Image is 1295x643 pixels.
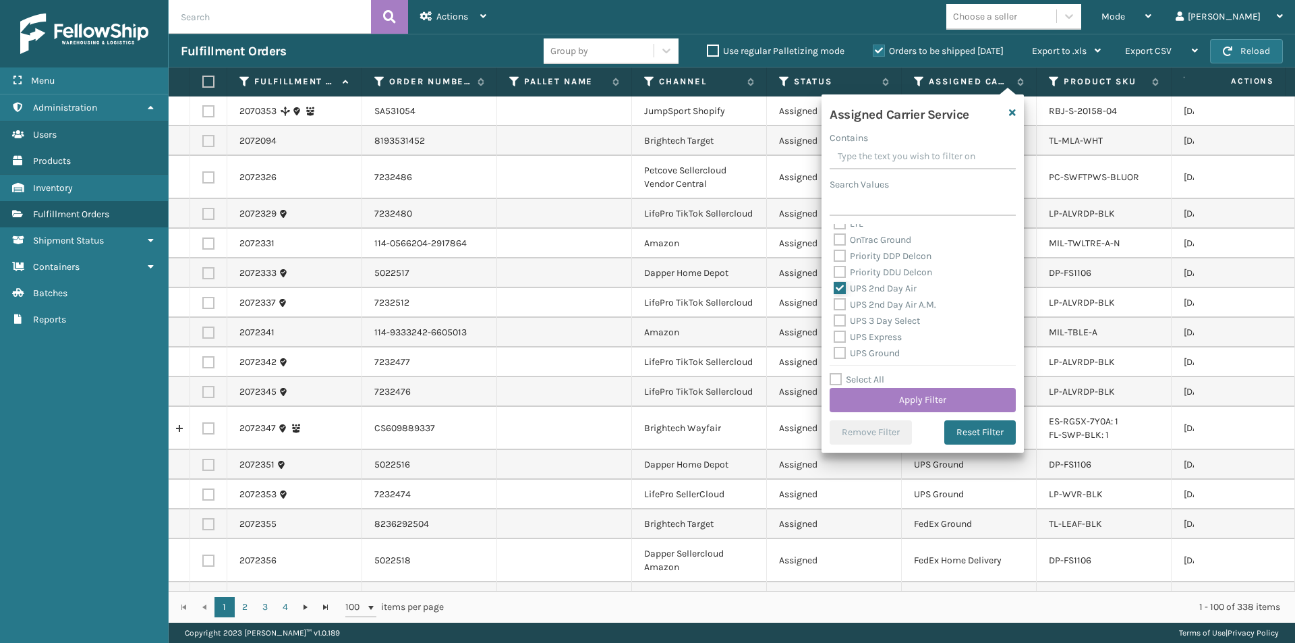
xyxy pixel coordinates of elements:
[1049,416,1118,427] a: ES-RG5X-7Y0A: 1
[235,597,255,617] a: 2
[1188,70,1282,92] span: Actions
[632,377,767,407] td: LifePro TikTok Sellercloud
[33,314,66,325] span: Reports
[33,208,109,220] span: Fulfillment Orders
[239,237,275,250] a: 2072331
[1210,39,1283,63] button: Reload
[632,288,767,318] td: LifePro TikTok Sellercloud
[1049,237,1120,249] a: MIL-TWLTRE-A-N
[1179,628,1226,638] a: Terms of Use
[632,156,767,199] td: Petcove Sellercloud Vendor Central
[239,105,277,118] a: 2070353
[254,76,336,88] label: Fulfillment Order Id
[239,422,276,435] a: 2072347
[767,407,902,450] td: Assigned
[632,318,767,347] td: Amazon
[1049,208,1115,219] a: LP-ALVRDP-BLK
[33,155,71,167] span: Products
[830,177,889,192] label: Search Values
[902,480,1037,509] td: UPS Ground
[362,539,497,582] td: 5022518
[767,229,902,258] td: Assigned
[33,261,80,273] span: Containers
[944,420,1016,445] button: Reset Filter
[239,267,277,280] a: 2072333
[632,509,767,539] td: Brightech Target
[362,156,497,199] td: 7232486
[1049,386,1115,397] a: LP-ALVRDP-BLK
[1049,518,1102,530] a: TL-LEAF-BLK
[632,539,767,582] td: Dapper Sellercloud Amazon
[362,199,497,229] td: 7232480
[767,258,902,288] td: Assigned
[362,450,497,480] td: 5022516
[362,126,497,156] td: 8193531452
[389,76,471,88] label: Order Number
[436,11,468,22] span: Actions
[1049,459,1091,470] a: DP-FS1106
[239,326,275,339] a: 2072341
[834,218,863,229] label: LTL
[767,539,902,582] td: Assigned
[953,9,1017,24] div: Choose a seller
[214,597,235,617] a: 1
[1049,105,1117,117] a: RBJ-S-20158-04
[659,76,741,88] label: Channel
[834,331,902,343] label: UPS Express
[834,250,931,262] label: Priority DDP Delcon
[239,518,277,531] a: 2072355
[830,388,1016,412] button: Apply Filter
[1049,429,1109,441] a: FL-SWP-BLK: 1
[1101,11,1125,22] span: Mode
[316,597,336,617] a: Go to the last page
[767,96,902,126] td: Assigned
[902,509,1037,539] td: FedEx Ground
[362,229,497,258] td: 114-0566204-2917864
[295,597,316,617] a: Go to the next page
[239,134,277,148] a: 2072094
[239,207,277,221] a: 2072329
[830,420,912,445] button: Remove Filter
[362,96,497,126] td: SA531054
[1049,267,1091,279] a: DP-FS1106
[830,131,868,145] label: Contains
[632,407,767,450] td: Brightech Wayfair
[1049,327,1097,338] a: MIL-TBLE-A
[929,76,1010,88] label: Assigned Carrier Service
[834,234,911,246] label: OnTrac Ground
[524,76,606,88] label: Pallet Name
[632,229,767,258] td: Amazon
[20,13,148,54] img: logo
[33,129,57,140] span: Users
[767,318,902,347] td: Assigned
[362,347,497,377] td: 7232477
[239,356,277,369] a: 2072342
[345,600,366,614] span: 100
[767,480,902,509] td: Assigned
[834,267,932,278] label: Priority DDU Delcon
[632,347,767,377] td: LifePro TikTok Sellercloud
[1049,171,1139,183] a: PC-SWFTPWS-BLUOR
[834,283,917,294] label: UPS 2nd Day Air
[1125,45,1172,57] span: Export CSV
[185,623,340,643] p: Copyright 2023 [PERSON_NAME]™ v 1.0.189
[1049,488,1103,500] a: LP-WVR-BLK
[632,126,767,156] td: Brightech Target
[1049,135,1103,146] a: TL-MLA-WHT
[830,145,1016,169] input: Type the text you wish to filter on
[345,597,444,617] span: items per page
[362,318,497,347] td: 114-9333242-6605013
[239,488,277,501] a: 2072353
[239,554,277,567] a: 2072356
[362,582,497,625] td: 23818923
[239,296,276,310] a: 2072337
[873,45,1004,57] label: Orders to be shipped [DATE]
[300,602,311,613] span: Go to the next page
[33,182,73,194] span: Inventory
[902,582,1037,625] td: UPS Ground
[239,171,277,184] a: 2072326
[834,299,936,310] label: UPS 2nd Day Air A.M.
[830,103,969,123] h4: Assigned Carrier Service
[1049,356,1115,368] a: LP-ALVRDP-BLK
[767,288,902,318] td: Assigned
